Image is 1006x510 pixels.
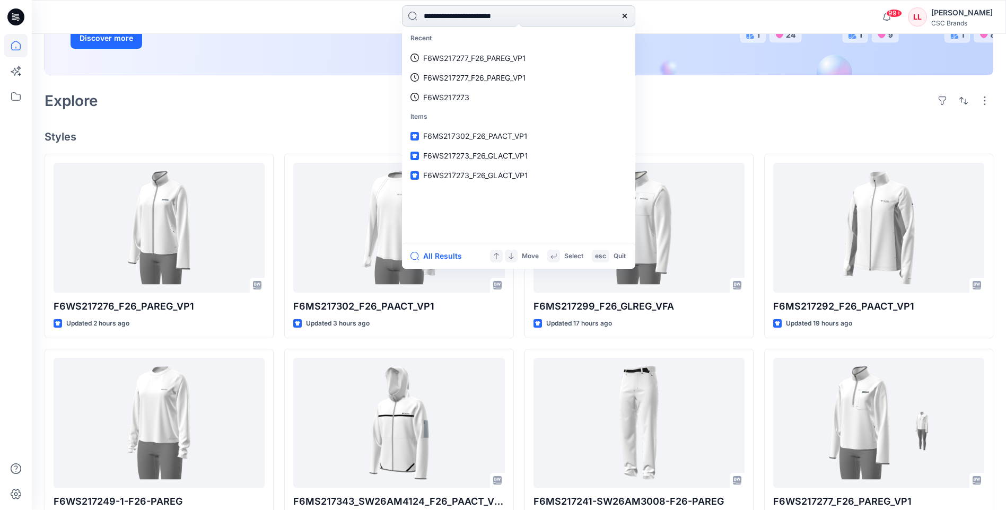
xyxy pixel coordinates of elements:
[404,126,633,146] a: F6MS217302_F26_PAACT_VP1
[71,28,309,49] a: Discover more
[773,299,984,314] p: F6MS217292_F26_PAACT_VP1
[522,251,539,262] p: Move
[773,494,984,509] p: F6WS217277_F26_PAREG_VP1
[293,358,504,488] a: F6MS217343_SW26AM4124_F26_PAACT_VFA
[410,250,469,262] button: All Results
[404,48,633,68] a: F6WS217277_F26_PAREG_VP1
[423,131,528,140] span: F6MS217302_F26_PAACT_VP1
[404,146,633,165] a: F6WS217273_F26_GLACT_VP1
[886,9,902,17] span: 99+
[423,72,526,83] p: F6WS217277_F26_PAREG_VP1
[533,494,745,509] p: F6MS217241-SW26AM3008-F26-PAREG
[786,318,852,329] p: Updated 19 hours ago
[423,151,528,160] span: F6WS217273_F26_GLACT_VP1
[293,494,504,509] p: F6MS217343_SW26AM4124_F26_PAACT_VFA
[66,318,129,329] p: Updated 2 hours ago
[773,358,984,488] a: F6WS217277_F26_PAREG_VP1
[533,358,745,488] a: F6MS217241-SW26AM3008-F26-PAREG
[293,299,504,314] p: F6MS217302_F26_PAACT_VP1
[773,163,984,293] a: F6MS217292_F26_PAACT_VP1
[546,318,612,329] p: Updated 17 hours ago
[404,29,633,48] p: Recent
[931,6,993,19] div: [PERSON_NAME]
[71,28,142,49] button: Discover more
[533,163,745,293] a: F6MS217299_F26_GLREG_VFA
[54,299,265,314] p: F6WS217276_F26_PAREG_VP1
[423,92,469,103] p: F6WS217273
[404,107,633,127] p: Items
[54,163,265,293] a: F6WS217276_F26_PAREG_VP1
[306,318,370,329] p: Updated 3 hours ago
[564,251,583,262] p: Select
[908,7,927,27] div: LL
[614,251,626,262] p: Quit
[45,92,98,109] h2: Explore
[54,494,265,509] p: F6WS217249-1-F26-PAREG
[931,19,993,27] div: CSC Brands
[45,130,993,143] h4: Styles
[293,163,504,293] a: F6MS217302_F26_PAACT_VP1
[404,87,633,107] a: F6WS217273
[54,358,265,488] a: F6WS217249-1-F26-PAREG
[404,68,633,87] a: F6WS217277_F26_PAREG_VP1
[423,171,528,180] span: F6WS217273_F26_GLACT_VP1
[595,251,606,262] p: esc
[423,52,526,64] p: F6WS217277_F26_PAREG_VP1
[533,299,745,314] p: F6MS217299_F26_GLREG_VFA
[404,165,633,185] a: F6WS217273_F26_GLACT_VP1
